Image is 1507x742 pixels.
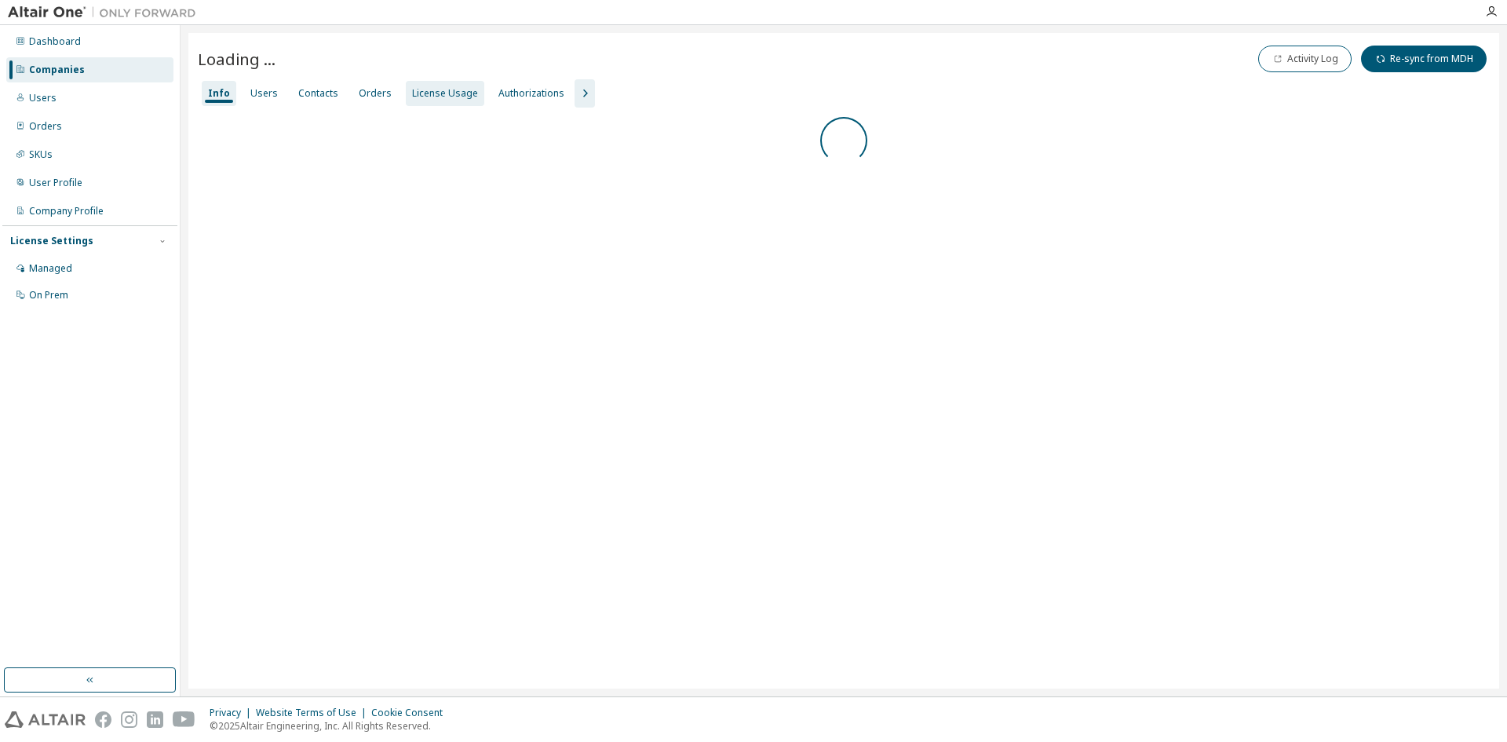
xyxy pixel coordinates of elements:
div: Website Terms of Use [256,707,371,719]
div: On Prem [29,289,68,302]
button: Activity Log [1258,46,1352,72]
div: SKUs [29,148,53,161]
div: Orders [29,120,62,133]
div: License Settings [10,235,93,247]
div: Companies [29,64,85,76]
span: Loading ... [198,48,275,70]
div: Users [250,87,278,100]
div: Info [208,87,230,100]
img: altair_logo.svg [5,711,86,728]
div: Managed [29,262,72,275]
img: linkedin.svg [147,711,163,728]
div: Users [29,92,57,104]
button: Re-sync from MDH [1361,46,1487,72]
div: User Profile [29,177,82,189]
img: instagram.svg [121,711,137,728]
div: Cookie Consent [371,707,452,719]
div: Orders [359,87,392,100]
p: © 2025 Altair Engineering, Inc. All Rights Reserved. [210,719,452,733]
img: Altair One [8,5,204,20]
div: Contacts [298,87,338,100]
div: Privacy [210,707,256,719]
div: Company Profile [29,205,104,217]
img: youtube.svg [173,711,195,728]
div: License Usage [412,87,478,100]
div: Authorizations [498,87,564,100]
img: facebook.svg [95,711,111,728]
div: Dashboard [29,35,81,48]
